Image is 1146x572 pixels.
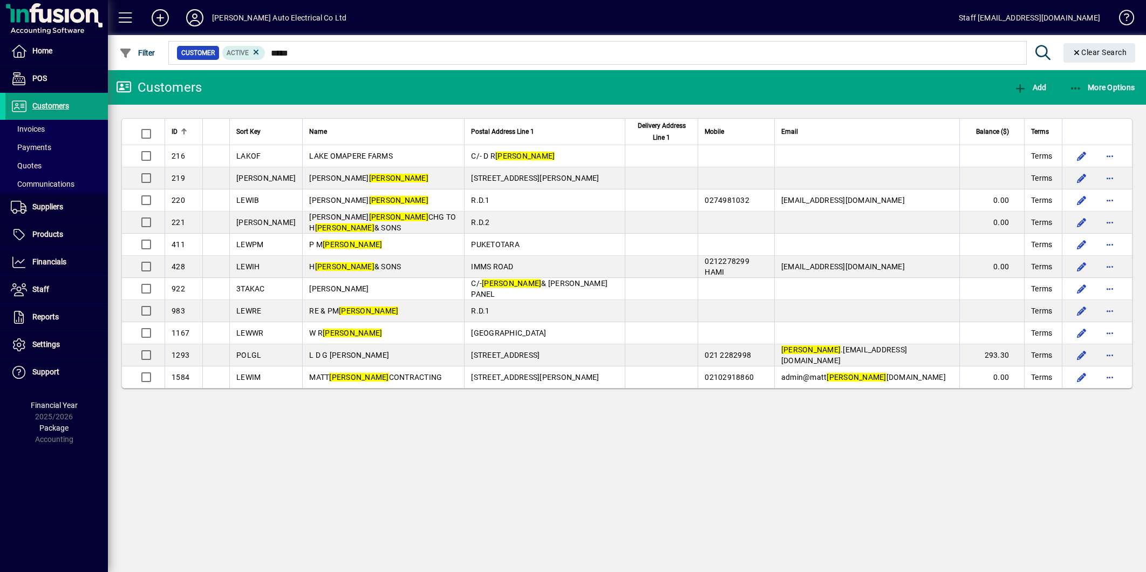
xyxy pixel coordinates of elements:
[309,213,456,232] span: [PERSON_NAME] CHG TO H & SONS
[227,49,249,57] span: Active
[315,262,374,271] em: [PERSON_NAME]
[32,74,47,83] span: POS
[309,329,382,337] span: W R
[1101,324,1118,342] button: More options
[5,194,108,221] a: Suppliers
[1031,151,1052,161] span: Terms
[236,351,261,359] span: POLGL
[172,307,185,315] span: 983
[471,152,555,160] span: C/- D R
[5,221,108,248] a: Products
[236,373,261,382] span: LEWIM
[32,312,59,321] span: Reports
[471,240,520,249] span: PUKETOTARA
[471,373,599,382] span: [STREET_ADDRESS][PERSON_NAME]
[1101,236,1118,253] button: More options
[1031,372,1052,383] span: Terms
[172,152,185,160] span: 216
[236,218,296,227] span: [PERSON_NAME]
[323,329,382,337] em: [PERSON_NAME]
[32,367,59,376] span: Support
[172,174,185,182] span: 219
[1073,192,1090,209] button: Edit
[1031,283,1052,294] span: Terms
[32,257,66,266] span: Financials
[959,344,1024,366] td: 293.30
[1014,83,1046,92] span: Add
[959,256,1024,278] td: 0.00
[172,240,185,249] span: 411
[309,307,398,315] span: RE & PM
[369,213,428,221] em: [PERSON_NAME]
[143,8,178,28] button: Add
[1073,169,1090,187] button: Edit
[1101,169,1118,187] button: More options
[339,307,398,315] em: [PERSON_NAME]
[178,8,212,28] button: Profile
[1031,195,1052,206] span: Terms
[31,401,78,410] span: Financial Year
[236,240,263,249] span: LEWPM
[471,218,489,227] span: R.D.2
[172,284,185,293] span: 922
[11,180,74,188] span: Communications
[1101,280,1118,297] button: More options
[471,174,599,182] span: [STREET_ADDRESS][PERSON_NAME]
[5,138,108,156] a: Payments
[1031,217,1052,228] span: Terms
[1011,78,1049,97] button: Add
[11,143,51,152] span: Payments
[959,189,1024,212] td: 0.00
[5,304,108,331] a: Reports
[1072,48,1127,57] span: Clear Search
[212,9,346,26] div: [PERSON_NAME] Auto Electrical Co Ltd
[236,307,261,315] span: LEWRE
[315,223,374,232] em: [PERSON_NAME]
[959,9,1100,26] div: Staff [EMAIL_ADDRESS][DOMAIN_NAME]
[32,285,49,294] span: Staff
[705,126,767,138] div: Mobile
[236,262,260,271] span: LEWIH
[309,126,327,138] span: Name
[119,49,155,57] span: Filter
[705,257,749,276] span: 0212278299 HAMI
[781,262,905,271] span: [EMAIL_ADDRESS][DOMAIN_NAME]
[1073,214,1090,231] button: Edit
[471,307,489,315] span: R.D.1
[966,126,1019,138] div: Balance ($)
[471,196,489,205] span: R.D.1
[11,161,42,170] span: Quotes
[32,101,69,110] span: Customers
[1073,236,1090,253] button: Edit
[976,126,1009,138] span: Balance ($)
[222,46,265,60] mat-chip: Activation Status: Active
[39,424,69,432] span: Package
[471,126,534,138] span: Postal Address Line 1
[309,351,389,359] span: L D G [PERSON_NAME]
[309,284,369,293] span: [PERSON_NAME]
[116,79,202,96] div: Customers
[1073,346,1090,364] button: Edit
[1031,305,1052,316] span: Terms
[236,196,259,205] span: LEWIB
[781,196,905,205] span: [EMAIL_ADDRESS][DOMAIN_NAME]
[1031,261,1052,272] span: Terms
[117,43,158,63] button: Filter
[32,46,52,55] span: Home
[309,240,382,249] span: P M
[1031,173,1052,183] span: Terms
[1069,83,1135,92] span: More Options
[32,230,63,239] span: Products
[1073,324,1090,342] button: Edit
[172,126,178,138] span: ID
[827,373,886,382] em: [PERSON_NAME]
[1073,280,1090,297] button: Edit
[1073,369,1090,386] button: Edit
[781,345,907,365] span: .[EMAIL_ADDRESS][DOMAIN_NAME]
[705,196,749,205] span: 0274981032
[781,345,841,354] em: [PERSON_NAME]
[705,351,751,359] span: 021 2282998
[1101,192,1118,209] button: More options
[705,373,754,382] span: 02102918860
[1031,126,1049,138] span: Terms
